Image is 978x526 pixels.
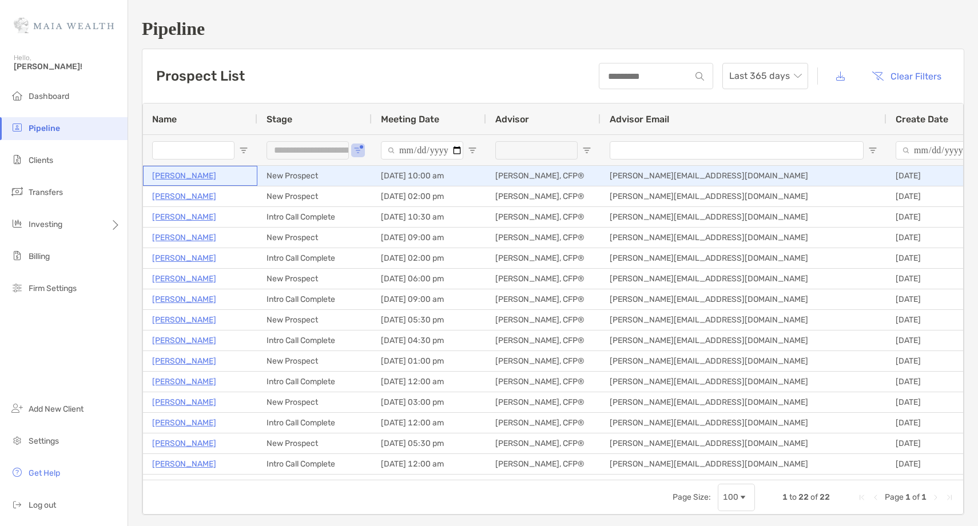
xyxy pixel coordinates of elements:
[353,146,363,155] button: Open Filter Menu
[372,413,486,433] div: [DATE] 12:00 am
[257,392,372,412] div: New Prospect
[810,492,818,502] span: of
[486,269,601,289] div: [PERSON_NAME], CFP®
[257,351,372,371] div: New Prospect
[152,189,216,204] a: [PERSON_NAME]
[789,492,797,502] span: to
[29,436,59,446] span: Settings
[372,207,486,227] div: [DATE] 10:30 am
[257,454,372,474] div: Intro Call Complete
[152,354,216,368] a: [PERSON_NAME]
[868,146,877,155] button: Open Filter Menu
[486,289,601,309] div: [PERSON_NAME], CFP®
[10,185,24,198] img: transfers icon
[10,153,24,166] img: clients icon
[29,404,84,414] span: Add New Client
[257,413,372,433] div: Intro Call Complete
[14,5,114,46] img: Zoe Logo
[29,188,63,197] span: Transfers
[601,330,886,350] div: [PERSON_NAME][EMAIL_ADDRESS][DOMAIN_NAME]
[486,392,601,412] div: [PERSON_NAME], CFP®
[10,121,24,134] img: pipeline icon
[372,454,486,474] div: [DATE] 12:00 am
[601,289,886,309] div: [PERSON_NAME][EMAIL_ADDRESS][DOMAIN_NAME]
[486,433,601,453] div: [PERSON_NAME], CFP®
[372,372,486,392] div: [DATE] 12:00 am
[257,475,372,495] div: Intro Call Complete
[10,89,24,102] img: dashboard icon
[257,433,372,453] div: New Prospect
[610,114,669,125] span: Advisor Email
[152,230,216,245] a: [PERSON_NAME]
[601,392,886,412] div: [PERSON_NAME][EMAIL_ADDRESS][DOMAIN_NAME]
[601,351,886,371] div: [PERSON_NAME][EMAIL_ADDRESS][DOMAIN_NAME]
[152,114,177,125] span: Name
[29,468,60,478] span: Get Help
[372,248,486,268] div: [DATE] 02:00 pm
[152,169,216,183] a: [PERSON_NAME]
[905,492,911,502] span: 1
[257,248,372,268] div: Intro Call Complete
[257,330,372,350] div: Intro Call Complete
[152,292,216,306] p: [PERSON_NAME]
[257,207,372,227] div: Intro Call Complete
[152,436,216,451] a: [PERSON_NAME]
[601,310,886,330] div: [PERSON_NAME][EMAIL_ADDRESS][DOMAIN_NAME]
[257,228,372,248] div: New Prospect
[381,114,439,125] span: Meeting Date
[156,68,245,84] h3: Prospect List
[601,248,886,268] div: [PERSON_NAME][EMAIL_ADDRESS][DOMAIN_NAME]
[912,492,920,502] span: of
[896,141,978,160] input: Create Date Filter Input
[486,351,601,371] div: [PERSON_NAME], CFP®
[372,392,486,412] div: [DATE] 03:00 pm
[486,248,601,268] div: [PERSON_NAME], CFP®
[29,252,50,261] span: Billing
[896,114,948,125] span: Create Date
[29,123,60,133] span: Pipeline
[29,91,69,101] span: Dashboard
[729,63,801,89] span: Last 365 days
[10,465,24,479] img: get-help icon
[486,207,601,227] div: [PERSON_NAME], CFP®
[152,374,216,389] p: [PERSON_NAME]
[152,272,216,286] a: [PERSON_NAME]
[10,249,24,262] img: billing icon
[152,395,216,409] p: [PERSON_NAME]
[486,454,601,474] div: [PERSON_NAME], CFP®
[601,166,886,186] div: [PERSON_NAME][EMAIL_ADDRESS][DOMAIN_NAME]
[945,493,954,502] div: Last Page
[152,477,282,492] a: [PERSON_NAME] [PERSON_NAME]
[601,207,886,227] div: [PERSON_NAME][EMAIL_ADDRESS][DOMAIN_NAME]
[601,228,886,248] div: [PERSON_NAME][EMAIL_ADDRESS][DOMAIN_NAME]
[885,492,904,502] span: Page
[152,210,216,224] a: [PERSON_NAME]
[10,433,24,447] img: settings icon
[257,186,372,206] div: New Prospect
[486,475,601,495] div: [PERSON_NAME], CFP®
[29,156,53,165] span: Clients
[152,416,216,430] a: [PERSON_NAME]
[601,454,886,474] div: [PERSON_NAME][EMAIL_ADDRESS][DOMAIN_NAME]
[718,484,755,511] div: Page Size
[267,114,292,125] span: Stage
[10,497,24,511] img: logout icon
[486,186,601,206] div: [PERSON_NAME], CFP®
[486,413,601,433] div: [PERSON_NAME], CFP®
[486,228,601,248] div: [PERSON_NAME], CFP®
[372,166,486,186] div: [DATE] 10:00 am
[610,141,864,160] input: Advisor Email Filter Input
[372,269,486,289] div: [DATE] 06:00 pm
[152,457,216,471] p: [PERSON_NAME]
[372,433,486,453] div: [DATE] 05:30 pm
[152,313,216,327] a: [PERSON_NAME]
[486,372,601,392] div: [PERSON_NAME], CFP®
[798,492,809,502] span: 22
[10,281,24,294] img: firm-settings icon
[931,493,940,502] div: Next Page
[601,269,886,289] div: [PERSON_NAME][EMAIL_ADDRESS][DOMAIN_NAME]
